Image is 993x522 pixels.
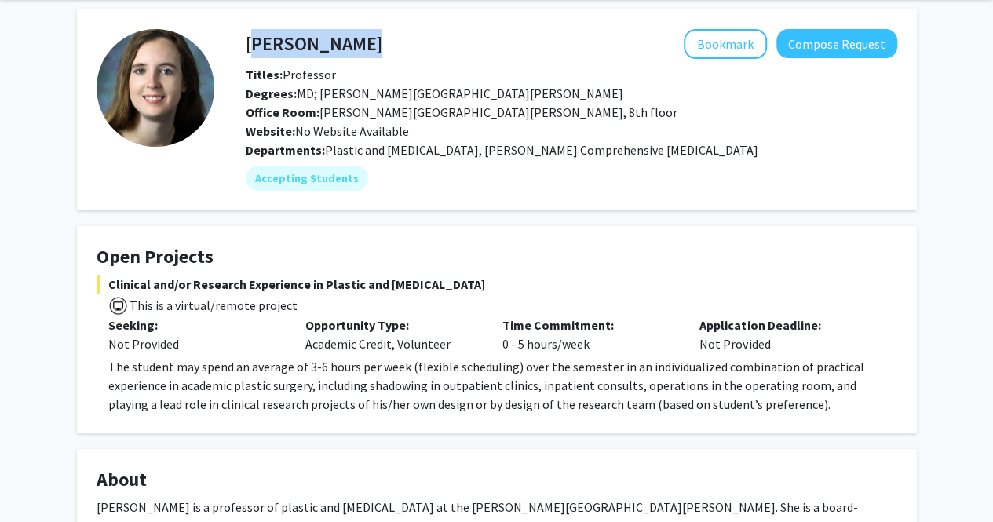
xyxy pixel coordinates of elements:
span: Professor [246,67,336,82]
iframe: Chat [12,451,67,510]
h4: [PERSON_NAME] [246,29,382,58]
div: Academic Credit, Volunteer [294,316,491,353]
span: [PERSON_NAME][GEOGRAPHIC_DATA][PERSON_NAME], 8th floor [246,104,677,120]
b: Titles: [246,67,283,82]
b: Office Room: [246,104,319,120]
img: Profile Picture [97,29,214,147]
button: Compose Request to Michele Manahan [776,29,897,58]
span: MD; [PERSON_NAME][GEOGRAPHIC_DATA][PERSON_NAME] [246,86,623,101]
div: Not Provided [688,316,885,353]
p: Seeking: [108,316,282,334]
span: No Website Available [246,123,409,139]
button: Add Michele Manahan to Bookmarks [684,29,767,59]
div: Not Provided [108,334,282,353]
mat-chip: Accepting Students [246,166,368,191]
h4: About [97,469,897,491]
p: Application Deadline: [699,316,873,334]
span: This is a virtual/remote project [128,298,298,313]
div: 0 - 5 hours/week [491,316,688,353]
b: Departments: [246,142,325,158]
p: Time Commitment: [502,316,676,334]
b: Degrees: [246,86,297,101]
span: Clinical and/or Research Experience in Plastic and [MEDICAL_DATA] [97,275,897,294]
span: Plastic and [MEDICAL_DATA], [PERSON_NAME] Comprehensive [MEDICAL_DATA] [325,142,758,158]
p: Opportunity Type: [305,316,479,334]
b: Website: [246,123,295,139]
span: The student may spend an average of 3-6 hours per week (flexible scheduling) over the semester in... [108,359,864,412]
h4: Open Projects [97,246,897,268]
